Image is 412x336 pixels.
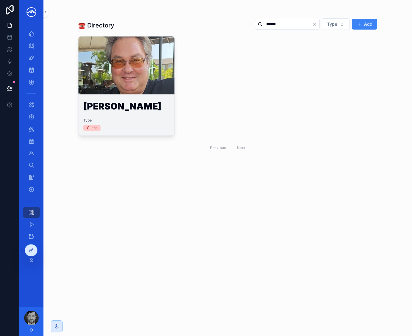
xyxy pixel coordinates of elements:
h1: ☎️ Directory [78,21,114,30]
div: Client [87,125,97,131]
div: scrollable content [19,24,43,274]
span: Type [83,118,170,123]
div: Screen-Shot-2025-06-12-at-11.26.12-AM.png [78,36,174,94]
button: Add [352,19,377,30]
h1: [PERSON_NAME] [83,102,170,113]
img: App logo [24,7,39,17]
button: Clear [312,22,319,27]
span: Type [327,21,337,27]
button: Select Button [322,18,350,30]
a: [PERSON_NAME]TypeClient [78,36,175,136]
